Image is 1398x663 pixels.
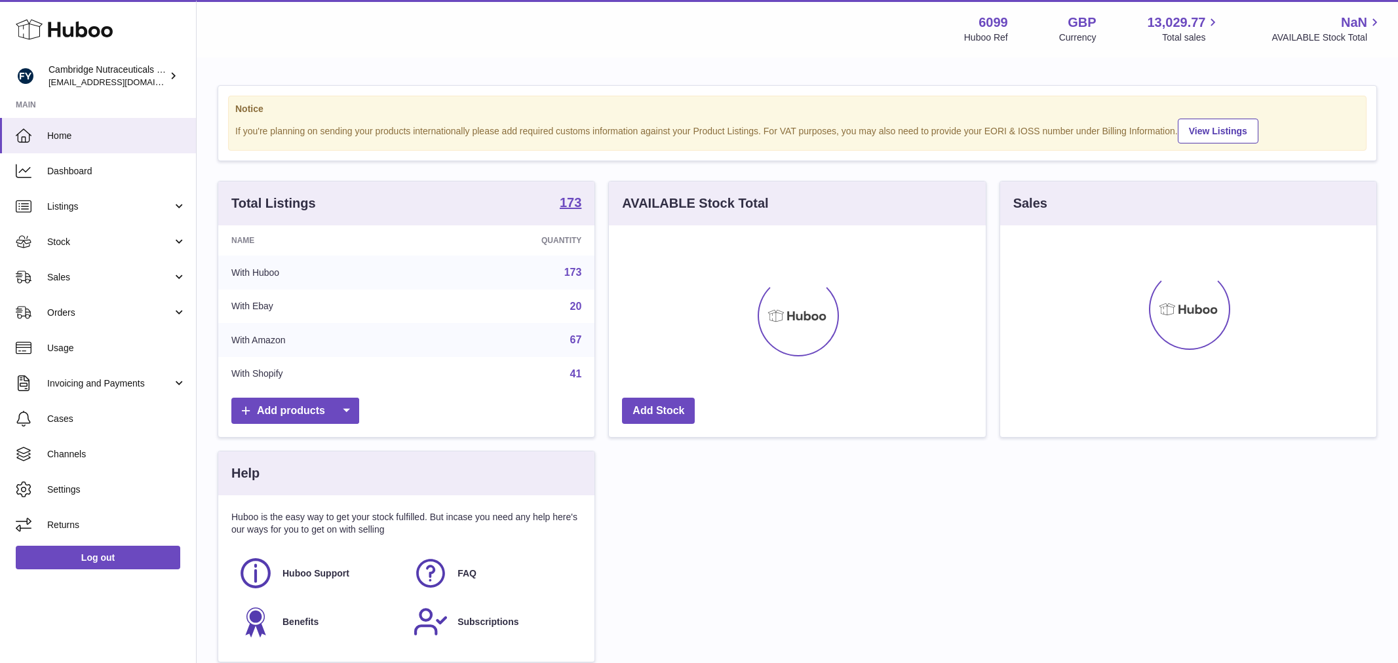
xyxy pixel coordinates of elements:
span: [EMAIL_ADDRESS][DOMAIN_NAME] [49,77,193,87]
th: Quantity [424,225,594,256]
span: Usage [47,342,186,354]
span: Total sales [1162,31,1220,44]
td: With Amazon [218,323,424,357]
h3: Sales [1013,195,1047,212]
strong: 173 [560,196,581,209]
a: Benefits [238,604,400,639]
span: Home [47,130,186,142]
span: Huboo Support [282,567,349,580]
img: huboo@camnutra.com [16,66,35,86]
h3: AVAILABLE Stock Total [622,195,768,212]
strong: Notice [235,103,1359,115]
div: Currency [1059,31,1097,44]
a: Add products [231,398,359,425]
td: With Huboo [218,256,424,290]
span: Benefits [282,616,319,628]
span: FAQ [457,567,476,580]
span: Invoicing and Payments [47,377,172,390]
a: 41 [570,368,582,379]
a: Log out [16,546,180,569]
span: Returns [47,519,186,531]
span: Channels [47,448,186,461]
span: AVAILABLE Stock Total [1272,31,1382,44]
div: Cambridge Nutraceuticals Ltd [49,64,166,88]
a: 13,029.77 Total sales [1147,14,1220,44]
td: With Ebay [218,290,424,324]
th: Name [218,225,424,256]
a: Subscriptions [413,604,575,639]
a: 173 [564,267,582,278]
span: Cases [47,413,186,425]
a: NaN AVAILABLE Stock Total [1272,14,1382,44]
h3: Total Listings [231,195,316,212]
span: Listings [47,200,172,213]
span: Sales [47,271,172,284]
a: Add Stock [622,398,695,425]
strong: GBP [1068,14,1096,31]
span: Orders [47,307,172,319]
strong: 6099 [979,14,1008,31]
span: 13,029.77 [1147,14,1205,31]
a: Huboo Support [238,556,400,591]
span: Stock [47,236,172,248]
a: FAQ [413,556,575,591]
span: Dashboard [47,165,186,178]
td: With Shopify [218,357,424,391]
div: Huboo Ref [964,31,1008,44]
span: NaN [1341,14,1367,31]
a: 20 [570,301,582,312]
a: 67 [570,334,582,345]
div: If you're planning on sending your products internationally please add required customs informati... [235,117,1359,143]
span: Subscriptions [457,616,518,628]
p: Huboo is the easy way to get your stock fulfilled. But incase you need any help here's our ways f... [231,511,581,536]
a: View Listings [1178,119,1258,143]
h3: Help [231,464,260,482]
a: 173 [560,196,581,212]
span: Settings [47,483,186,496]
